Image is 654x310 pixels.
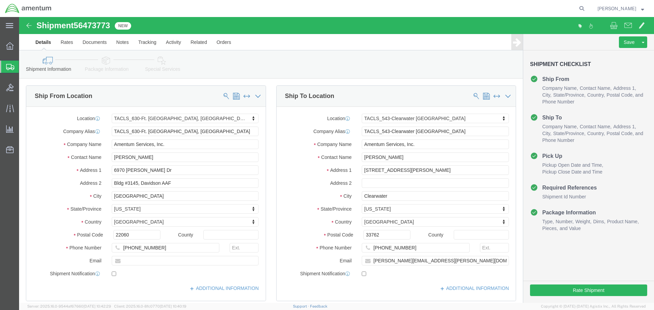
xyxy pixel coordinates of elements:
button: [PERSON_NAME] [597,4,644,13]
span: Client: 2025.16.0-8fc0770 [114,304,186,308]
iframe: FS Legacy Container [19,17,654,303]
span: [DATE] 10:42:29 [83,304,111,308]
a: Support [293,304,310,308]
span: Server: 2025.16.0-9544af67660 [27,304,111,308]
span: [DATE] 10:40:19 [160,304,186,308]
span: Bobby Allison [597,5,636,12]
img: logo [5,3,52,14]
span: Copyright © [DATE]-[DATE] Agistix Inc., All Rights Reserved [541,304,646,309]
a: Feedback [310,304,327,308]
